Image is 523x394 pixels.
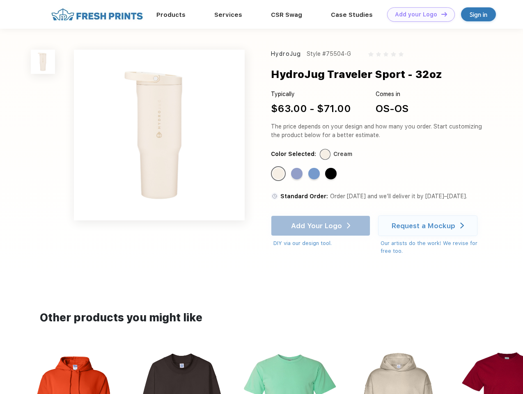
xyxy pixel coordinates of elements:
div: The price depends on your design and how many you order. Start customizing the product below for ... [271,122,485,140]
img: standard order [271,192,278,200]
span: Standard Order: [280,193,328,199]
div: Request a Mockup [392,222,455,230]
div: HydroJug Traveler Sport - 32oz [271,66,442,82]
img: gray_star.svg [399,52,404,57]
img: fo%20logo%202.webp [49,7,145,22]
div: Add your Logo [395,11,437,18]
img: white arrow [460,222,464,229]
div: Typically [271,90,351,98]
div: Light Blue [308,168,320,179]
div: Peri [291,168,303,179]
img: gray_star.svg [391,52,396,57]
div: Sign in [470,10,487,19]
div: Comes in [376,90,408,98]
div: OS-OS [376,101,408,116]
div: Color Selected: [271,150,316,158]
div: Black [325,168,337,179]
img: DT [441,12,447,16]
img: func=resize&h=640 [74,50,245,220]
span: Order [DATE] and we’ll deliver it by [DATE]–[DATE]. [330,193,467,199]
div: DIY via our design tool. [273,239,370,247]
img: gray_star.svg [383,52,388,57]
div: Our artists do the work! We revise for free too. [381,239,485,255]
div: HydroJug [271,50,301,58]
a: Sign in [461,7,496,21]
img: gray_star.svg [376,52,381,57]
div: $63.00 - $71.00 [271,101,351,116]
div: Style #75504-G [307,50,351,58]
img: func=resize&h=100 [31,50,55,74]
a: Products [156,11,186,18]
img: gray_star.svg [368,52,373,57]
div: Cream [333,150,352,158]
div: Other products you might like [40,310,483,326]
div: Cream [273,168,284,179]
